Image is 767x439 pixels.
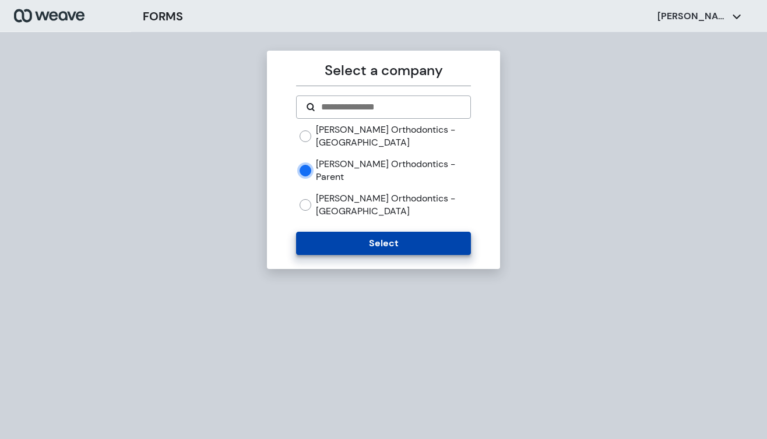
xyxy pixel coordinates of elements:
label: [PERSON_NAME] Orthodontics - Parent [316,158,470,183]
h3: FORMS [143,8,183,25]
p: [PERSON_NAME] [657,10,727,23]
label: [PERSON_NAME] Orthodontics - [GEOGRAPHIC_DATA] [316,192,470,217]
button: Select [296,232,470,255]
p: Select a company [296,60,470,81]
label: [PERSON_NAME] Orthodontics - [GEOGRAPHIC_DATA] [316,123,470,148]
input: Search [320,100,460,114]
